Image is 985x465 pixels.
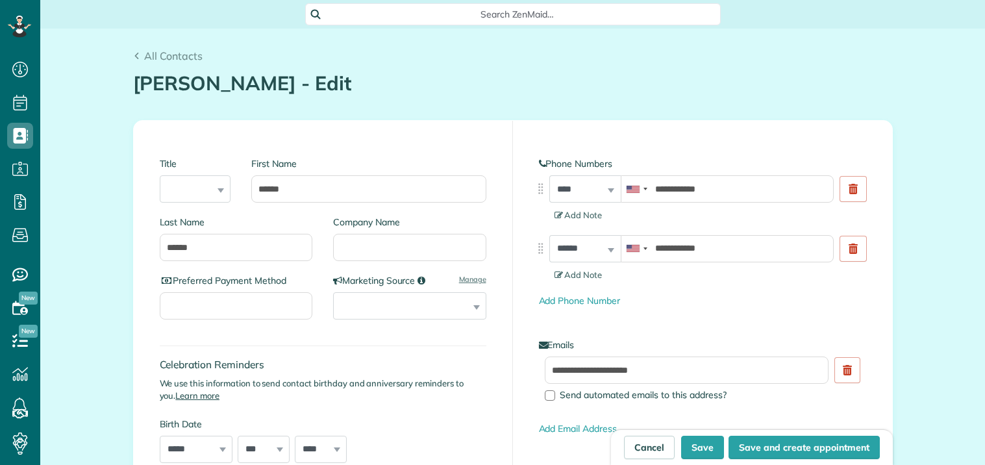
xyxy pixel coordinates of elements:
[539,295,620,307] a: Add Phone Number
[539,423,617,434] a: Add Email Address
[133,73,893,94] h1: [PERSON_NAME] - Edit
[333,216,486,229] label: Company Name
[175,390,219,401] a: Learn more
[333,274,486,287] label: Marketing Source
[681,436,724,459] button: Save
[160,377,486,402] p: We use this information to send contact birthday and anniversary reminders to you.
[251,157,486,170] label: First Name
[160,216,313,229] label: Last Name
[621,236,651,262] div: United States: +1
[133,48,203,64] a: All Contacts
[19,325,38,338] span: New
[459,274,486,284] a: Manage
[19,292,38,305] span: New
[621,176,651,202] div: United States: +1
[555,210,603,220] span: Add Note
[560,389,727,401] span: Send automated emails to this address?
[160,418,377,431] label: Birth Date
[534,242,547,255] img: drag_indicator-119b368615184ecde3eda3c64c821f6cf29d3e2b97b89ee44bc31753036683e5.png
[160,157,231,170] label: Title
[539,338,866,351] label: Emails
[160,274,313,287] label: Preferred Payment Method
[534,182,547,195] img: drag_indicator-119b368615184ecde3eda3c64c821f6cf29d3e2b97b89ee44bc31753036683e5.png
[144,49,203,62] span: All Contacts
[555,270,603,280] span: Add Note
[160,359,486,370] h4: Celebration Reminders
[624,436,675,459] a: Cancel
[539,157,866,170] label: Phone Numbers
[729,436,880,459] button: Save and create appointment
